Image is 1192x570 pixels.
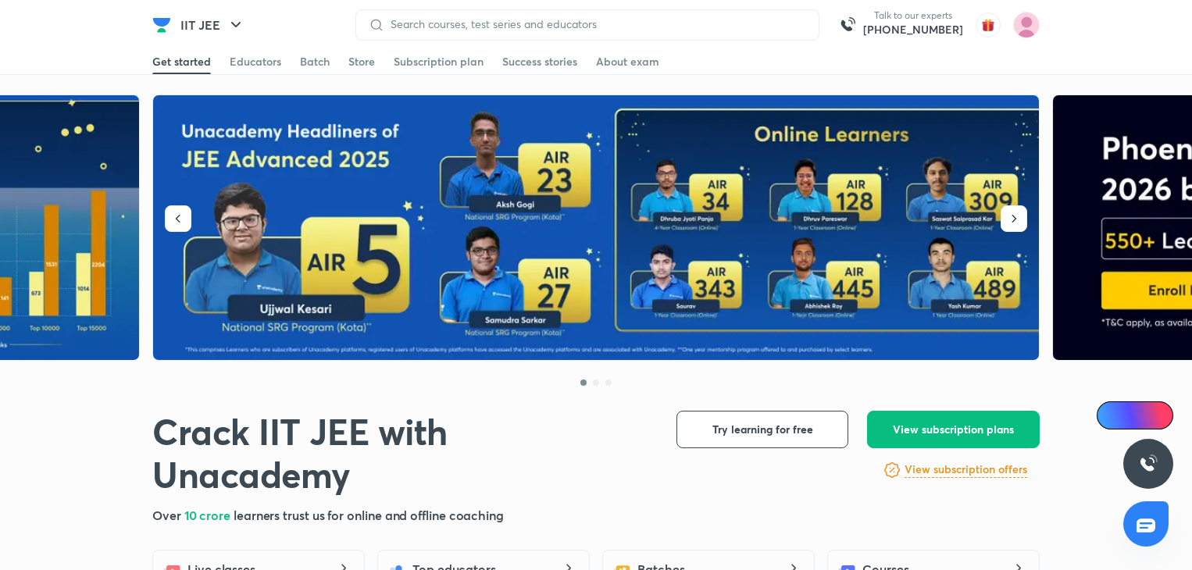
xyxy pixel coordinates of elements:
[300,49,330,74] a: Batch
[184,507,234,523] span: 10 crore
[1097,401,1173,429] a: Ai Doubts
[502,49,577,74] a: Success stories
[171,9,255,41] button: IIT JEE
[384,18,806,30] input: Search courses, test series and educators
[863,9,963,22] p: Talk to our experts
[348,54,375,69] div: Store
[905,461,1027,478] h6: View subscription offers
[394,54,484,69] div: Subscription plan
[152,54,211,69] div: Get started
[676,411,848,448] button: Try learning for free
[1139,454,1158,473] img: ttu
[867,411,1040,448] button: View subscription plans
[234,507,504,523] span: learners trust us for online and offline coaching
[1106,409,1119,422] img: Icon
[1122,409,1164,422] span: Ai Doubts
[394,49,484,74] a: Subscription plan
[1013,12,1040,38] img: Adah Patil Patil
[300,54,330,69] div: Batch
[230,49,281,74] a: Educators
[596,54,659,69] div: About exam
[976,12,1001,37] img: avatar
[152,411,651,497] h1: Crack IIT JEE with Unacademy
[348,49,375,74] a: Store
[863,22,963,37] a: [PHONE_NUMBER]
[832,9,863,41] img: call-us
[893,422,1014,437] span: View subscription plans
[152,507,184,523] span: Over
[596,49,659,74] a: About exam
[152,49,211,74] a: Get started
[152,16,171,34] img: Company Logo
[502,54,577,69] div: Success stories
[712,422,813,437] span: Try learning for free
[230,54,281,69] div: Educators
[905,461,1027,479] a: View subscription offers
